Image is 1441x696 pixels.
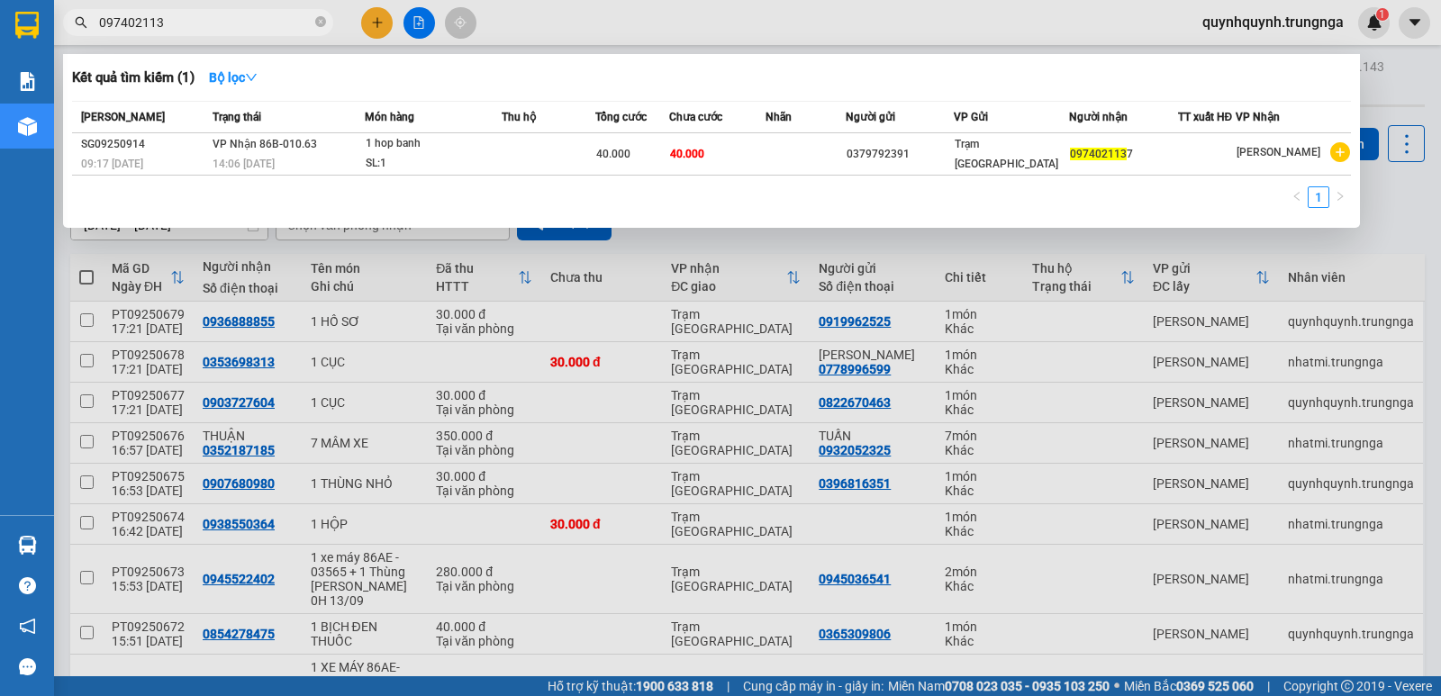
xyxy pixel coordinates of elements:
img: solution-icon [18,72,37,91]
span: VP Nhận 86B-010.63 [213,138,317,150]
li: VP [PERSON_NAME] [9,77,124,96]
span: Chưa cước [669,111,722,123]
div: SL: 1 [366,154,501,174]
span: Người nhận [1069,111,1128,123]
span: VP Nhận [1236,111,1280,123]
li: Previous Page [1286,186,1308,208]
span: 40.000 [670,148,704,160]
h3: Kết quả tìm kiếm ( 1 ) [72,68,195,87]
div: SG09250914 [81,135,207,154]
b: T1 [PERSON_NAME], P Phú Thuỷ [9,99,119,153]
span: Người gửi [846,111,895,123]
li: 1 [1308,186,1329,208]
strong: Bộ lọc [209,70,258,85]
img: warehouse-icon [18,117,37,136]
img: logo.jpg [9,9,72,72]
span: close-circle [315,16,326,27]
span: VP Gửi [954,111,988,123]
span: message [19,658,36,675]
span: [PERSON_NAME] [1237,146,1320,158]
span: 09:17 [DATE] [81,158,143,170]
li: Trung Nga [9,9,261,43]
span: [PERSON_NAME] [81,111,165,123]
li: Next Page [1329,186,1351,208]
span: Trạm [GEOGRAPHIC_DATA] [955,138,1058,170]
button: Bộ lọcdown [195,63,272,92]
div: 1 hop banh [366,134,501,154]
img: logo-vxr [15,12,39,39]
span: 40.000 [596,148,630,160]
span: 097402113 [1070,148,1127,160]
span: Thu hộ [502,111,536,123]
img: warehouse-icon [18,536,37,555]
span: Nhãn [766,111,792,123]
span: search [75,16,87,29]
span: right [1335,191,1346,202]
li: VP Trạm [GEOGRAPHIC_DATA] [124,77,240,136]
a: 1 [1309,187,1328,207]
span: question-circle [19,577,36,594]
span: environment [9,100,22,113]
input: Tìm tên, số ĐT hoặc mã đơn [99,13,312,32]
span: plus-circle [1330,142,1350,162]
span: Trạng thái [213,111,261,123]
span: notification [19,618,36,635]
span: TT xuất HĐ [1178,111,1233,123]
span: close-circle [315,14,326,32]
span: Tổng cước [595,111,647,123]
div: 7 [1070,145,1177,164]
span: 14:06 [DATE] [213,158,275,170]
div: 0379792391 [847,145,954,164]
span: left [1291,191,1302,202]
button: left [1286,186,1308,208]
span: Món hàng [365,111,414,123]
span: down [245,71,258,84]
button: right [1329,186,1351,208]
